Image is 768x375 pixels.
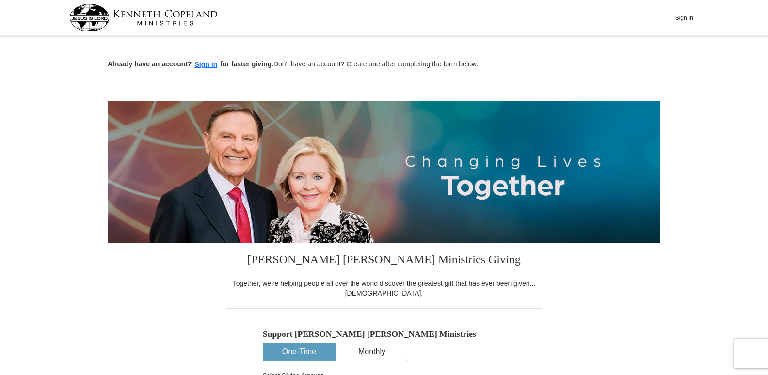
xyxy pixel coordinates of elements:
[108,59,660,70] p: Don't have an account? Create one after completing the form below.
[192,59,221,70] button: Sign in
[226,279,542,298] div: Together, we're helping people all over the world discover the greatest gift that has ever been g...
[108,60,273,68] strong: Already have an account? for faster giving.
[336,343,408,361] button: Monthly
[263,343,335,361] button: One-Time
[670,10,699,25] button: Sign In
[263,329,505,339] h5: Support [PERSON_NAME] [PERSON_NAME] Ministries
[226,243,542,279] h3: [PERSON_NAME] [PERSON_NAME] Ministries Giving
[69,4,218,31] img: kcm-header-logo.svg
